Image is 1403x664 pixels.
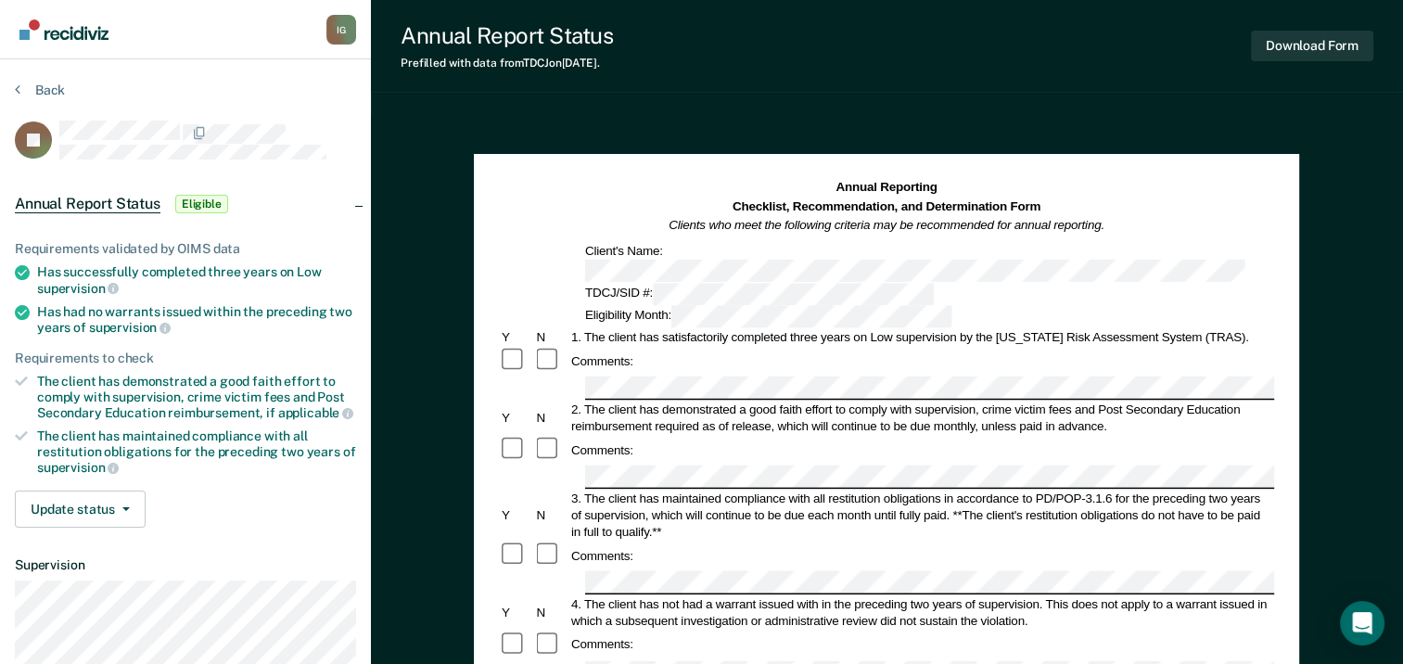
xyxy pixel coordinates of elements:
[568,329,1274,346] div: 1. The client has satisfactorily completed three years on Low supervision by the [US_STATE] Risk ...
[326,15,356,45] div: I G
[175,195,228,213] span: Eligible
[582,305,954,327] div: Eligibility Month:
[15,82,65,98] button: Back
[15,351,356,366] div: Requirements to check
[1340,601,1384,645] div: Open Intercom Messenger
[499,605,533,621] div: Y
[15,557,356,573] dt: Supervision
[568,402,1274,435] div: 2. The client has demonstrated a good faith effort to comply with supervision, crime victim fees ...
[15,491,146,528] button: Update status
[582,283,936,305] div: TDCJ/SID #:
[1251,31,1373,61] button: Download Form
[19,19,108,40] img: Recidiviz
[37,460,119,475] span: supervision
[568,352,636,369] div: Comments:
[37,304,356,336] div: Has had no warrants issued within the preceding two years of
[568,637,636,654] div: Comments:
[568,441,636,458] div: Comments:
[670,218,1105,232] em: Clients who meet the following criteria may be recommended for annual reporting.
[499,507,533,524] div: Y
[534,329,568,346] div: N
[568,548,636,565] div: Comments:
[37,264,356,296] div: Has successfully completed three years on Low
[534,605,568,621] div: N
[582,242,1274,281] div: Client's Name:
[836,181,937,195] strong: Annual Reporting
[15,195,160,213] span: Annual Report Status
[499,410,533,427] div: Y
[278,405,353,420] span: applicable
[326,15,356,45] button: Profile dropdown button
[37,428,356,476] div: The client has maintained compliance with all restitution obligations for the preceding two years of
[401,22,613,49] div: Annual Report Status
[89,320,171,335] span: supervision
[37,374,356,421] div: The client has demonstrated a good faith effort to comply with supervision, crime victim fees and...
[568,596,1274,630] div: 4. The client has not had a warrant issued with in the preceding two years of supervision. This d...
[37,281,119,296] span: supervision
[401,57,613,70] div: Prefilled with data from TDCJ on [DATE] .
[534,410,568,427] div: N
[733,199,1040,213] strong: Checklist, Recommendation, and Determination Form
[534,507,568,524] div: N
[499,329,533,346] div: Y
[568,491,1274,541] div: 3. The client has maintained compliance with all restitution obligations in accordance to PD/POP-...
[15,241,356,257] div: Requirements validated by OIMS data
